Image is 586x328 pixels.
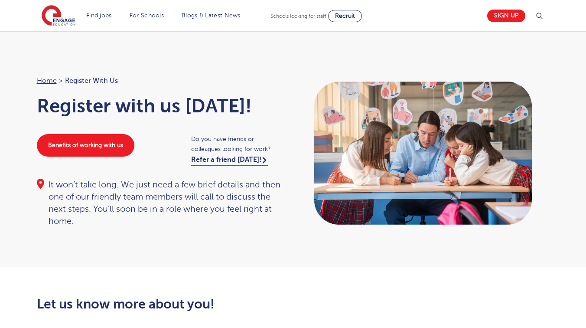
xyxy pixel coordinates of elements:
a: Blogs & Latest News [182,12,241,19]
a: Refer a friend [DATE]! [191,156,268,166]
span: Register with us [65,75,118,86]
span: Recruit [335,13,355,19]
a: Home [37,77,57,85]
nav: breadcrumb [37,75,285,86]
a: Find jobs [86,12,112,19]
img: Engage Education [42,5,75,27]
a: Recruit [328,10,362,22]
span: Do you have friends or colleagues looking for work? [191,134,284,154]
a: For Schools [130,12,164,19]
h1: Register with us [DATE]! [37,95,285,117]
h2: Let us know more about you! [37,297,374,312]
div: It won’t take long. We just need a few brief details and then one of our friendly team members wi... [37,179,285,227]
a: Benefits of working with us [37,134,134,157]
span: Schools looking for staff [270,13,326,19]
a: Sign up [487,10,525,22]
span: > [59,77,63,85]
